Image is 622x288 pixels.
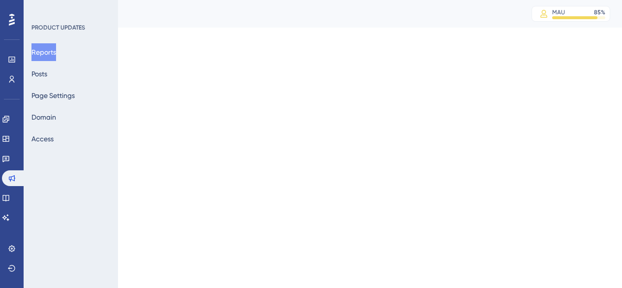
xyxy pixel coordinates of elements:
[31,65,47,83] button: Posts
[594,8,605,16] div: 85 %
[552,8,565,16] div: MAU
[31,108,56,126] button: Domain
[31,87,75,104] button: Page Settings
[31,43,56,61] button: Reports
[31,130,54,148] button: Access
[31,24,85,32] div: PRODUCT UPDATES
